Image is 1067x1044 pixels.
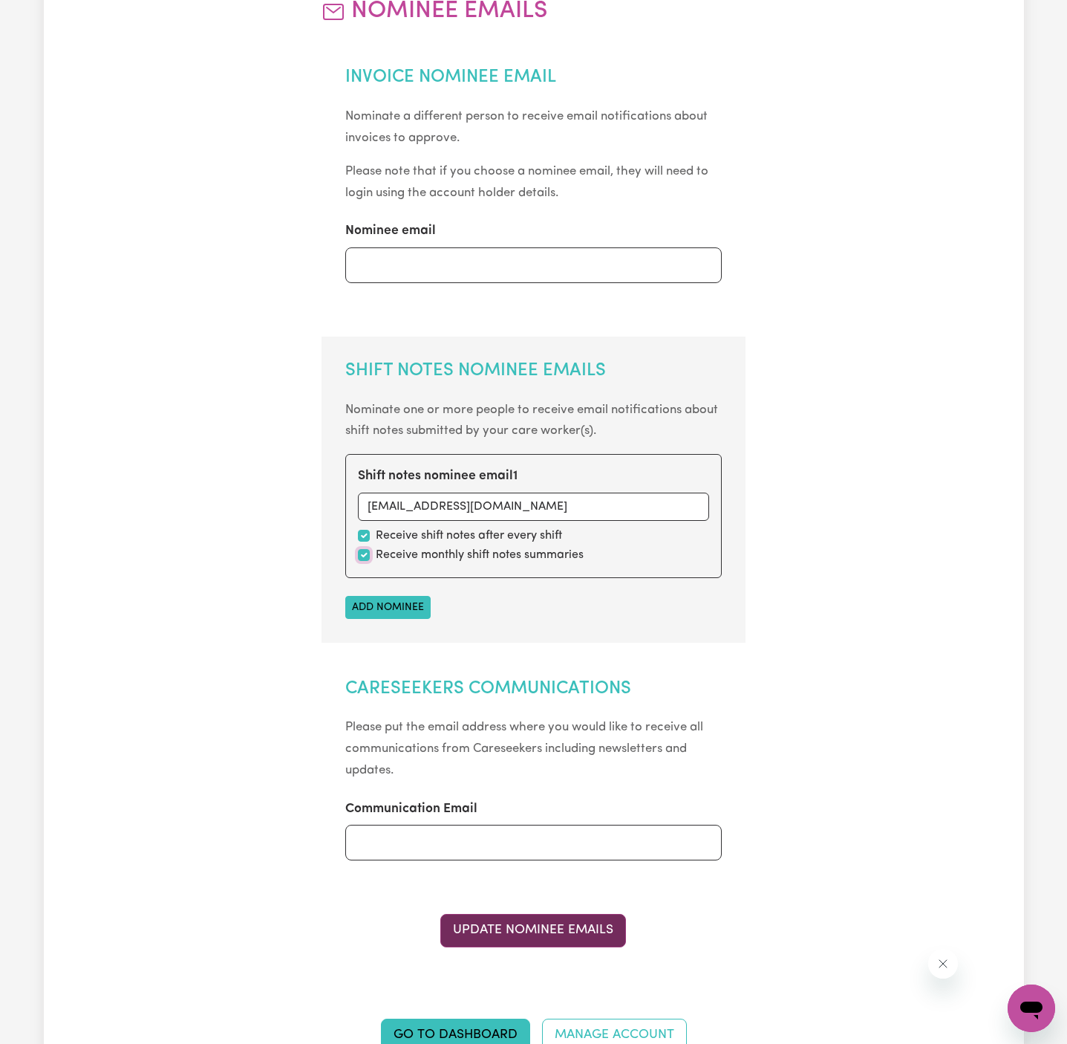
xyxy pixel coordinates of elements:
h2: Careseekers Communications [345,678,722,700]
label: Communication Email [345,800,477,819]
button: Add nominee [345,596,431,619]
label: Receive monthly shift notes summaries [376,546,584,564]
iframe: Close message [928,949,958,979]
small: Nominate one or more people to receive email notifications about shift notes submitted by your ca... [345,403,718,438]
label: Nominee email [345,221,436,241]
h2: Shift Notes Nominee Emails [345,360,722,382]
label: Shift notes nominee email 1 [358,467,518,486]
h2: Invoice Nominee Email [345,67,722,88]
small: Please note that if you choose a nominee email, they will need to login using the account holder ... [345,165,708,199]
span: Need any help? [9,10,90,22]
iframe: Button to launch messaging window [1008,985,1055,1032]
button: Update Nominee Emails [440,914,626,947]
label: Receive shift notes after every shift [376,527,562,545]
small: Please put the email address where you would like to receive all communications from Careseekers ... [345,721,703,776]
small: Nominate a different person to receive email notifications about invoices to approve. [345,110,708,144]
